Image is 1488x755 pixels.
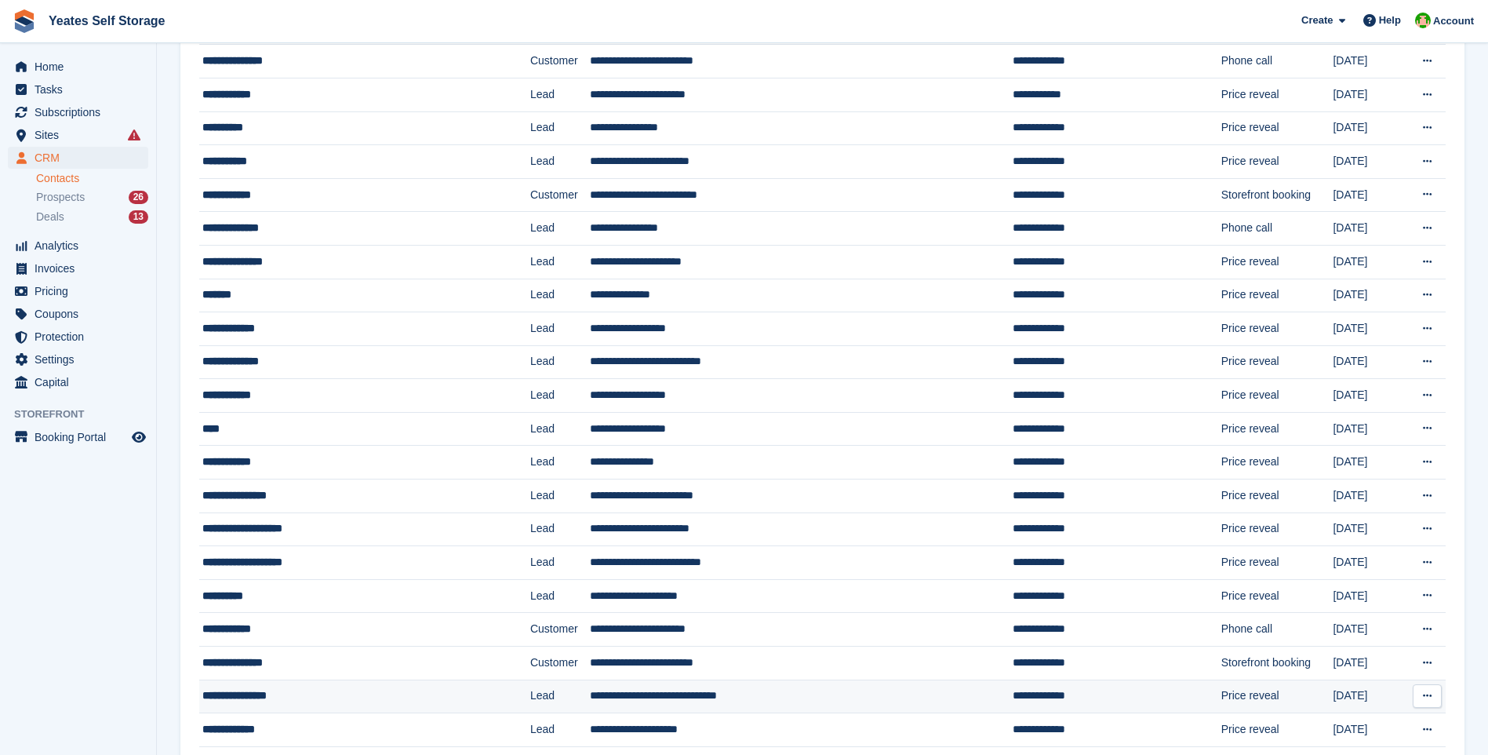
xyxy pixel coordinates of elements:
[1333,345,1404,379] td: [DATE]
[530,145,590,179] td: Lead
[35,426,129,448] span: Booking Portal
[1221,613,1333,647] td: Phone call
[1333,713,1404,747] td: [DATE]
[128,129,140,141] i: Smart entry sync failures have occurred
[530,279,590,312] td: Lead
[530,613,590,647] td: Customer
[129,428,148,447] a: Preview store
[1221,480,1333,513] td: Price reveal
[530,212,590,246] td: Lead
[1221,178,1333,212] td: Storefront booking
[42,8,172,34] a: Yeates Self Storage
[8,124,148,146] a: menu
[530,412,590,446] td: Lead
[530,446,590,480] td: Lead
[530,480,590,513] td: Lead
[1333,178,1404,212] td: [DATE]
[530,680,590,713] td: Lead
[1221,680,1333,713] td: Price reveal
[1415,13,1431,28] img: Angela Field
[1333,111,1404,145] td: [DATE]
[1333,245,1404,279] td: [DATE]
[35,257,129,279] span: Invoices
[1221,512,1333,546] td: Price reveal
[1221,579,1333,613] td: Price reveal
[1333,613,1404,647] td: [DATE]
[8,426,148,448] a: menu
[530,178,590,212] td: Customer
[8,235,148,257] a: menu
[530,713,590,747] td: Lead
[35,348,129,370] span: Settings
[1221,212,1333,246] td: Phone call
[530,512,590,546] td: Lead
[35,78,129,100] span: Tasks
[530,379,590,413] td: Lead
[530,245,590,279] td: Lead
[8,280,148,302] a: menu
[1333,546,1404,580] td: [DATE]
[1333,279,1404,312] td: [DATE]
[8,78,148,100] a: menu
[1333,680,1404,713] td: [DATE]
[35,326,129,348] span: Protection
[1221,279,1333,312] td: Price reveal
[35,147,129,169] span: CRM
[8,257,148,279] a: menu
[8,303,148,325] a: menu
[1221,78,1333,111] td: Price reveal
[1333,45,1404,78] td: [DATE]
[36,209,148,225] a: Deals 13
[35,101,129,123] span: Subscriptions
[1221,111,1333,145] td: Price reveal
[530,312,590,346] td: Lead
[1333,312,1404,346] td: [DATE]
[1333,579,1404,613] td: [DATE]
[8,56,148,78] a: menu
[35,56,129,78] span: Home
[1221,245,1333,279] td: Price reveal
[129,191,148,204] div: 26
[1333,480,1404,513] td: [DATE]
[13,9,36,33] img: stora-icon-8386f47178a22dfd0bd8f6a31ec36ba5ce8667c1dd55bd0f319d3a0aa187defe.svg
[1333,412,1404,446] td: [DATE]
[8,371,148,393] a: menu
[530,78,590,111] td: Lead
[1221,713,1333,747] td: Price reveal
[36,210,64,224] span: Deals
[35,235,129,257] span: Analytics
[1379,13,1401,28] span: Help
[530,111,590,145] td: Lead
[1433,13,1474,29] span: Account
[129,210,148,224] div: 13
[36,189,148,206] a: Prospects 26
[8,101,148,123] a: menu
[35,124,129,146] span: Sites
[1221,345,1333,379] td: Price reveal
[530,579,590,613] td: Lead
[1221,647,1333,680] td: Storefront booking
[1333,78,1404,111] td: [DATE]
[35,371,129,393] span: Capital
[1221,45,1333,78] td: Phone call
[8,326,148,348] a: menu
[1333,647,1404,680] td: [DATE]
[1221,379,1333,413] td: Price reveal
[1301,13,1333,28] span: Create
[1221,312,1333,346] td: Price reveal
[1333,212,1404,246] td: [DATE]
[530,345,590,379] td: Lead
[8,348,148,370] a: menu
[1333,446,1404,480] td: [DATE]
[530,45,590,78] td: Customer
[8,147,148,169] a: menu
[36,171,148,186] a: Contacts
[1333,145,1404,179] td: [DATE]
[35,280,129,302] span: Pricing
[1333,379,1404,413] td: [DATE]
[35,303,129,325] span: Coupons
[36,190,85,205] span: Prospects
[1221,446,1333,480] td: Price reveal
[1221,546,1333,580] td: Price reveal
[1221,145,1333,179] td: Price reveal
